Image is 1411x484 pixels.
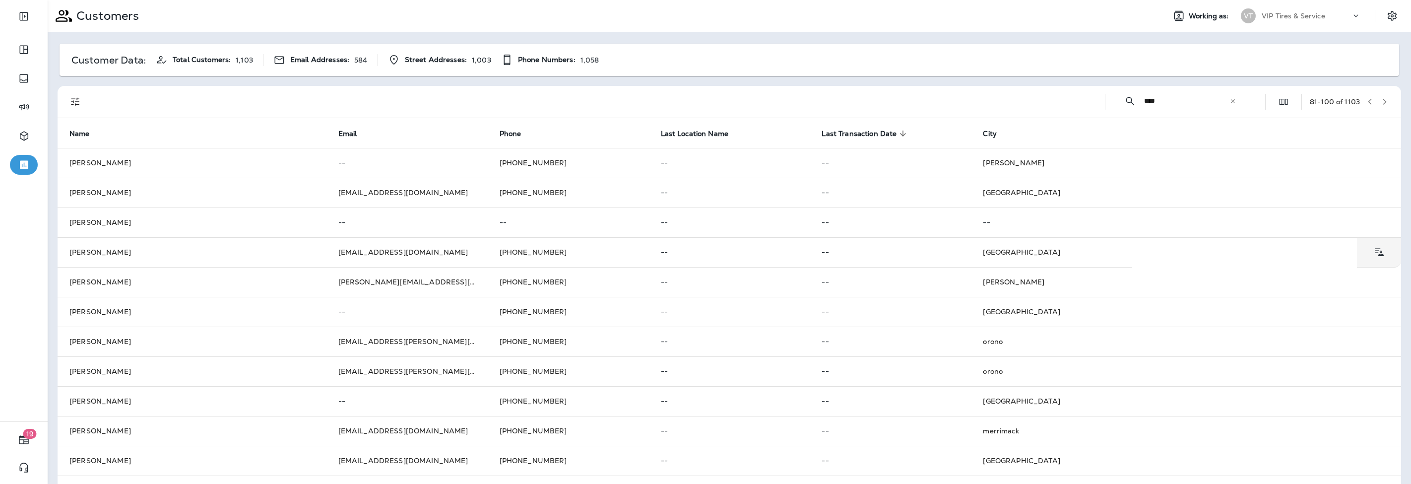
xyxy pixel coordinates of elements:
[983,129,1010,138] span: City
[661,218,798,226] p: --
[488,267,649,297] td: [PHONE_NUMBER]
[971,237,1132,267] td: [GEOGRAPHIC_DATA]
[23,429,37,439] span: 19
[1189,12,1231,20] span: Working as:
[1369,242,1389,262] button: Customer Details
[822,338,959,346] p: --
[488,148,649,178] td: [PHONE_NUMBER]
[326,356,488,386] td: [EMAIL_ADDRESS][PERSON_NAME][US_STATE][DOMAIN_NAME]
[661,129,742,138] span: Last Location Name
[822,457,959,465] p: --
[971,267,1401,297] td: [PERSON_NAME]
[518,56,576,64] span: Phone Numbers:
[500,218,637,226] p: --
[326,237,488,267] td: [EMAIL_ADDRESS][DOMAIN_NAME]
[488,416,649,446] td: [PHONE_NUMBER]
[1120,91,1140,111] button: Collapse Search
[661,397,798,405] p: --
[488,386,649,416] td: [PHONE_NUMBER]
[488,446,649,476] td: [PHONE_NUMBER]
[173,56,231,64] span: Total Customers:
[971,297,1401,327] td: [GEOGRAPHIC_DATA]
[1241,8,1256,23] div: VT
[971,386,1401,416] td: [GEOGRAPHIC_DATA]
[58,297,326,327] td: [PERSON_NAME]
[58,446,326,476] td: [PERSON_NAME]
[971,178,1401,207] td: [GEOGRAPHIC_DATA]
[69,129,103,138] span: Name
[500,129,534,138] span: Phone
[58,356,326,386] td: [PERSON_NAME]
[488,356,649,386] td: [PHONE_NUMBER]
[326,327,488,356] td: [EMAIL_ADDRESS][PERSON_NAME][US_STATE][DOMAIN_NAME]
[338,130,357,138] span: Email
[822,397,959,405] p: --
[822,308,959,316] p: --
[1274,92,1293,112] button: Edit Fields
[661,278,798,286] p: --
[661,367,798,375] p: --
[488,237,649,267] td: [PHONE_NUMBER]
[354,56,367,64] p: 584
[971,356,1401,386] td: orono
[58,207,326,237] td: [PERSON_NAME]
[822,159,959,167] p: --
[326,267,488,297] td: [PERSON_NAME][EMAIL_ADDRESS][PERSON_NAME][DOMAIN_NAME]
[661,308,798,316] p: --
[290,56,349,64] span: Email Addresses:
[326,416,488,446] td: [EMAIL_ADDRESS][DOMAIN_NAME]
[822,367,959,375] p: --
[71,56,146,64] p: Customer Data:
[1262,12,1325,20] p: VIP Tires & Service
[58,237,326,267] td: [PERSON_NAME]
[822,278,959,286] p: --
[69,130,90,138] span: Name
[661,248,798,256] p: --
[72,8,139,23] p: Customers
[971,148,1401,178] td: [PERSON_NAME]
[338,397,476,405] p: --
[405,56,467,64] span: Street Addresses:
[65,92,85,112] button: Filters
[983,130,997,138] span: City
[983,218,1389,226] p: --
[10,430,38,450] button: 19
[488,178,649,207] td: [PHONE_NUMBER]
[971,416,1401,446] td: merrimack
[822,189,959,197] p: --
[822,218,959,226] p: --
[326,446,488,476] td: [EMAIL_ADDRESS][DOMAIN_NAME]
[661,457,798,465] p: --
[971,327,1401,356] td: orono
[1383,7,1401,25] button: Settings
[58,416,326,446] td: [PERSON_NAME]
[236,56,253,64] p: 1,103
[971,446,1401,476] td: [GEOGRAPHIC_DATA]
[10,6,38,26] button: Expand Sidebar
[338,218,476,226] p: --
[661,427,798,435] p: --
[58,327,326,356] td: [PERSON_NAME]
[661,189,798,197] p: --
[500,130,521,138] span: Phone
[58,148,326,178] td: [PERSON_NAME]
[822,248,959,256] p: --
[661,338,798,346] p: --
[488,297,649,327] td: [PHONE_NUMBER]
[338,159,476,167] p: --
[326,178,488,207] td: [EMAIL_ADDRESS][DOMAIN_NAME]
[338,129,370,138] span: Email
[580,56,599,64] p: 1,058
[338,308,476,316] p: --
[822,130,897,138] span: Last Transaction Date
[822,427,959,435] p: --
[58,178,326,207] td: [PERSON_NAME]
[472,56,491,64] p: 1,003
[822,129,909,138] span: Last Transaction Date
[1310,98,1360,106] div: 81 - 100 of 1103
[488,327,649,356] td: [PHONE_NUMBER]
[58,267,326,297] td: [PERSON_NAME]
[661,159,798,167] p: --
[58,386,326,416] td: [PERSON_NAME]
[661,130,729,138] span: Last Location Name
